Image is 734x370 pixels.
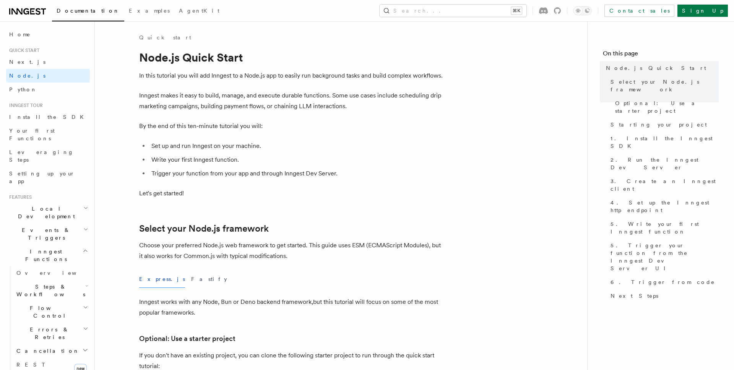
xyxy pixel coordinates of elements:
p: By the end of this ten-minute tutorial you will: [139,121,445,131]
span: Local Development [6,205,83,220]
li: Write your first Inngest function. [149,154,445,165]
span: AgentKit [179,8,219,14]
a: 5. Write your first Inngest function [607,217,719,239]
span: 2. Run the Inngest Dev Server [611,156,719,171]
p: Inngest works with any Node, Bun or Deno backend framework,but this tutorial will focus on some o... [139,297,445,318]
kbd: ⌘K [511,7,522,15]
span: Inngest Functions [6,248,83,263]
a: Leveraging Steps [6,145,90,167]
a: Setting up your app [6,167,90,188]
span: 5. Write your first Inngest function [611,220,719,235]
a: Python [6,83,90,96]
h1: Node.js Quick Start [139,50,445,64]
a: 6. Trigger from code [607,275,719,289]
span: Documentation [57,8,120,14]
span: Examples [129,8,170,14]
span: 6. Trigger from code [611,278,715,286]
button: Inngest Functions [6,245,90,266]
span: Quick start [6,47,39,54]
span: Events & Triggers [6,226,83,242]
button: Errors & Retries [13,323,90,344]
span: Setting up your app [9,170,75,184]
a: 5. Trigger your function from the Inngest Dev Server UI [607,239,719,275]
button: Events & Triggers [6,223,90,245]
a: Documentation [52,2,124,21]
a: Sign Up [677,5,728,17]
a: Starting your project [607,118,719,131]
a: AgentKit [174,2,224,21]
a: Optional: Use a starter project [612,96,719,118]
span: 1. Install the Inngest SDK [611,135,719,150]
a: 1. Install the Inngest SDK [607,131,719,153]
h4: On this page [603,49,719,61]
a: Node.js [6,69,90,83]
li: Set up and run Inngest on your machine. [149,141,445,151]
button: Steps & Workflows [13,280,90,301]
span: Inngest tour [6,102,43,109]
span: Home [9,31,31,38]
span: Python [9,86,37,92]
span: Node.js Quick Start [606,64,706,72]
button: Express.js [139,271,185,288]
span: 5. Trigger your function from the Inngest Dev Server UI [611,242,719,272]
span: Overview [16,270,95,276]
span: Next Steps [611,292,658,300]
a: Select your Node.js framework [607,75,719,96]
span: 3. Create an Inngest client [611,177,719,193]
a: Optional: Use a starter project [139,333,235,344]
span: Starting your project [611,121,707,128]
span: Optional: Use a starter project [615,99,719,115]
button: Flow Control [13,301,90,323]
a: Contact sales [604,5,674,17]
a: Select your Node.js framework [139,223,269,234]
p: Choose your preferred Node.js web framework to get started. This guide uses ESM (ECMAScript Modul... [139,240,445,261]
button: Cancellation [13,344,90,358]
a: 2. Run the Inngest Dev Server [607,153,719,174]
button: Fastify [191,271,227,288]
a: Home [6,28,90,41]
span: Steps & Workflows [13,283,85,298]
a: Next.js [6,55,90,69]
span: Cancellation [13,347,80,355]
p: Let's get started! [139,188,445,199]
span: Features [6,194,32,200]
a: Install the SDK [6,110,90,124]
span: Install the SDK [9,114,88,120]
p: Inngest makes it easy to build, manage, and execute durable functions. Some use cases include sch... [139,90,445,112]
a: Node.js Quick Start [603,61,719,75]
li: Trigger your function from your app and through Inngest Dev Server. [149,168,445,179]
a: Next Steps [607,289,719,303]
button: Toggle dark mode [573,6,592,15]
span: Leveraging Steps [9,149,74,163]
a: Your first Functions [6,124,90,145]
a: 4. Set up the Inngest http endpoint [607,196,719,217]
span: 4. Set up the Inngest http endpoint [611,199,719,214]
a: Examples [124,2,174,21]
p: In this tutorial you will add Inngest to a Node.js app to easily run background tasks and build c... [139,70,445,81]
span: Errors & Retries [13,326,83,341]
span: Select your Node.js framework [611,78,719,93]
a: Overview [13,266,90,280]
a: 3. Create an Inngest client [607,174,719,196]
span: Node.js [9,73,45,79]
button: Search...⌘K [380,5,526,17]
span: Your first Functions [9,128,55,141]
span: Flow Control [13,304,83,320]
button: Local Development [6,202,90,223]
span: Next.js [9,59,45,65]
a: Quick start [139,34,191,41]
